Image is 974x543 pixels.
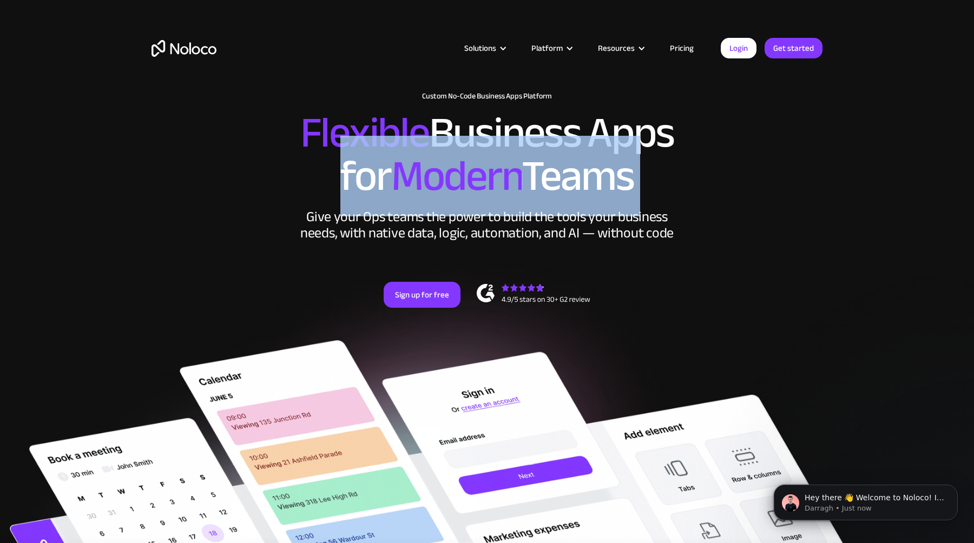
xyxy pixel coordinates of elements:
[300,92,429,173] span: Flexible
[531,41,563,55] div: Platform
[584,41,656,55] div: Resources
[152,40,216,57] a: home
[152,111,822,198] h2: Business Apps for Teams
[384,282,460,308] a: Sign up for free
[598,41,635,55] div: Resources
[391,136,522,216] span: Modern
[518,41,584,55] div: Platform
[451,41,518,55] div: Solutions
[298,209,676,241] div: Give your Ops teams the power to build the tools your business needs, with native data, logic, au...
[758,462,974,538] iframe: Intercom notifications message
[656,41,707,55] a: Pricing
[464,41,496,55] div: Solutions
[765,38,822,58] a: Get started
[721,38,756,58] a: Login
